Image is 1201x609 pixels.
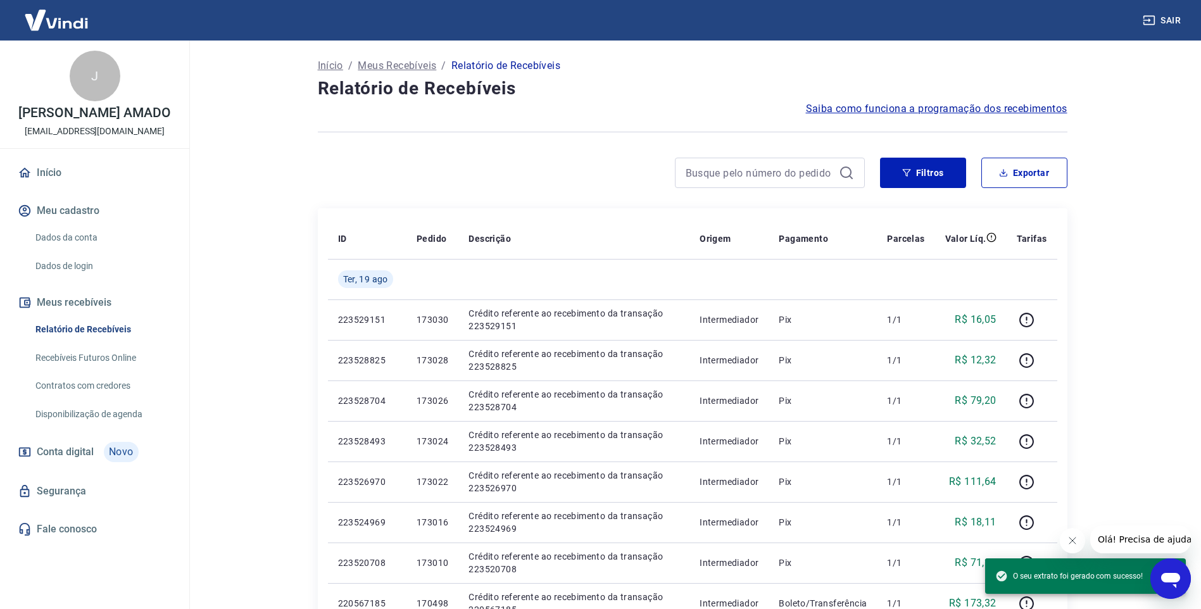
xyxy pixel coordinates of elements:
a: Início [15,159,174,187]
p: 223528704 [338,394,396,407]
p: 1/1 [887,516,924,529]
p: R$ 79,20 [955,393,996,408]
a: Início [318,58,343,73]
p: 1/1 [887,435,924,448]
p: Pix [779,475,867,488]
p: Pix [779,354,867,367]
iframe: Fechar mensagem [1060,528,1085,553]
a: Meus Recebíveis [358,58,436,73]
p: 223529151 [338,313,396,326]
p: Origem [700,232,731,245]
p: R$ 18,11 [955,515,996,530]
p: Pagamento [779,232,828,245]
p: Crédito referente ao recebimento da transação 223528825 [468,348,679,373]
button: Meu cadastro [15,197,174,225]
p: Pix [779,394,867,407]
p: 1/1 [887,354,924,367]
a: Relatório de Recebíveis [30,317,174,342]
p: R$ 12,32 [955,353,996,368]
p: Crédito referente ao recebimento da transação 223529151 [468,307,679,332]
p: 173010 [417,556,448,569]
input: Busque pelo número do pedido [686,163,834,182]
p: R$ 16,05 [955,312,996,327]
p: R$ 71,24 [955,555,996,570]
p: 223528493 [338,435,396,448]
a: Fale conosco [15,515,174,543]
p: Crédito referente ao recebimento da transação 223526970 [468,469,679,494]
p: Pix [779,435,867,448]
p: 1/1 [887,394,924,407]
p: Intermediador [700,354,758,367]
p: Pix [779,556,867,569]
p: 223526970 [338,475,396,488]
p: 173030 [417,313,448,326]
p: 173026 [417,394,448,407]
p: 173028 [417,354,448,367]
p: Crédito referente ao recebimento da transação 223528704 [468,388,679,413]
p: Intermediador [700,394,758,407]
button: Sair [1140,9,1186,32]
p: 1/1 [887,556,924,569]
p: 223528825 [338,354,396,367]
p: R$ 111,64 [949,474,997,489]
p: Intermediador [700,556,758,569]
span: Novo [104,442,139,462]
p: Descrição [468,232,511,245]
p: Parcelas [887,232,924,245]
p: [EMAIL_ADDRESS][DOMAIN_NAME] [25,125,165,138]
p: Crédito referente ao recebimento da transação 223528493 [468,429,679,454]
p: [PERSON_NAME] AMADO [18,106,170,120]
span: Ter, 19 ago [343,273,388,286]
a: Dados de login [30,253,174,279]
p: 173024 [417,435,448,448]
p: 173022 [417,475,448,488]
p: 223520708 [338,556,396,569]
p: R$ 32,52 [955,434,996,449]
p: Crédito referente ao recebimento da transação 223524969 [468,510,679,535]
span: Conta digital [37,443,94,461]
p: Intermediador [700,475,758,488]
p: 1/1 [887,313,924,326]
p: Intermediador [700,435,758,448]
p: / [348,58,353,73]
iframe: Mensagem da empresa [1090,525,1191,553]
iframe: Botão para abrir a janela de mensagens [1150,558,1191,599]
p: Pix [779,313,867,326]
a: Contratos com credores [30,373,174,399]
img: Vindi [15,1,97,39]
h4: Relatório de Recebíveis [318,76,1067,101]
span: Olá! Precisa de ajuda? [8,9,106,19]
p: 173016 [417,516,448,529]
p: Pix [779,516,867,529]
a: Segurança [15,477,174,505]
a: Conta digitalNovo [15,437,174,467]
a: Recebíveis Futuros Online [30,345,174,371]
p: Intermediador [700,516,758,529]
p: ID [338,232,347,245]
p: Valor Líq. [945,232,986,245]
div: J [70,51,120,101]
a: Disponibilização de agenda [30,401,174,427]
p: / [441,58,446,73]
p: Intermediador [700,313,758,326]
p: 1/1 [887,475,924,488]
p: Tarifas [1017,232,1047,245]
a: Saiba como funciona a programação dos recebimentos [806,101,1067,116]
button: Exportar [981,158,1067,188]
button: Meus recebíveis [15,289,174,317]
a: Dados da conta [30,225,174,251]
p: 223524969 [338,516,396,529]
p: Pedido [417,232,446,245]
p: Relatório de Recebíveis [451,58,560,73]
p: Crédito referente ao recebimento da transação 223520708 [468,550,679,575]
button: Filtros [880,158,966,188]
span: O seu extrato foi gerado com sucesso! [995,570,1143,582]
